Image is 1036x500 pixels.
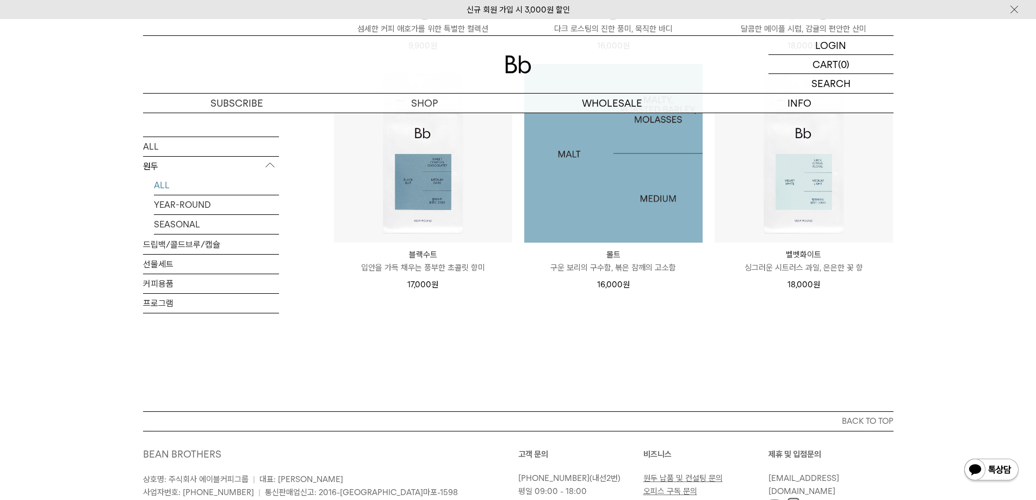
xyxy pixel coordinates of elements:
a: 프로그램 [143,294,279,313]
a: 원두 납품 및 컨설팅 문의 [643,473,723,483]
p: 구운 보리의 구수함, 볶은 참깨의 고소함 [524,261,703,274]
p: (0) [838,55,849,73]
a: 드립백/콜드브루/캡슐 [143,235,279,254]
a: [PHONE_NUMBER] [518,473,590,483]
p: 몰트 [524,248,703,261]
button: BACK TO TOP [143,411,894,431]
img: 로고 [505,55,531,73]
img: 벨벳화이트 [715,64,893,243]
span: 상호명: 주식회사 에이블커피그룹 [143,474,249,484]
span: | [258,487,260,497]
p: 벨벳화이트 [715,248,893,261]
img: 블랙수트 [334,64,512,243]
span: | [253,474,255,484]
a: 벨벳화이트 싱그러운 시트러스 과일, 은은한 꽃 향 [715,248,893,274]
span: 대표: [PERSON_NAME] [259,474,343,484]
p: LOGIN [815,36,846,54]
a: YEAR-ROUND [154,195,279,214]
span: 원 [813,280,820,289]
p: SEARCH [811,74,851,93]
a: 신규 회원 가입 시 3,000원 할인 [467,5,570,15]
p: 입안을 가득 채우는 풍부한 초콜릿 향미 [334,261,512,274]
p: INFO [706,94,894,113]
p: 블랙수트 [334,248,512,261]
a: 선물세트 [143,255,279,274]
a: SHOP [331,94,518,113]
span: 사업자번호: [PHONE_NUMBER] [143,487,254,497]
p: 싱그러운 시트러스 과일, 은은한 꽃 향 [715,261,893,274]
span: 원 [431,280,438,289]
p: 고객 문의 [518,448,643,461]
a: 몰트 [524,64,703,243]
span: 18,000 [787,280,820,289]
a: SEASONAL [154,215,279,234]
p: (내선2번) [518,472,638,485]
img: 1000000026_add2_06.jpg [524,64,703,243]
p: 비즈니스 [643,448,768,461]
p: WHOLESALE [518,94,706,113]
a: ALL [143,137,279,156]
span: 17,000 [407,280,438,289]
p: 원두 [143,157,279,176]
p: 평일 09:00 - 18:00 [518,485,638,498]
span: 16,000 [597,280,630,289]
a: SUBSCRIBE [143,94,331,113]
p: 제휴 및 입점문의 [768,448,894,461]
a: [EMAIL_ADDRESS][DOMAIN_NAME] [768,473,839,496]
img: 카카오톡 채널 1:1 채팅 버튼 [963,458,1020,484]
span: 원 [623,280,630,289]
span: 통신판매업신고: 2016-[GEOGRAPHIC_DATA]마포-1598 [265,487,458,497]
a: 몰트 구운 보리의 구수함, 볶은 참깨의 고소함 [524,248,703,274]
a: BEAN BROTHERS [143,448,221,460]
a: CART (0) [768,55,894,74]
a: ALL [154,176,279,195]
p: CART [812,55,838,73]
a: 블랙수트 입안을 가득 채우는 풍부한 초콜릿 향미 [334,248,512,274]
a: LOGIN [768,36,894,55]
a: 오피스 구독 문의 [643,486,697,496]
a: 커피용품 [143,274,279,293]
